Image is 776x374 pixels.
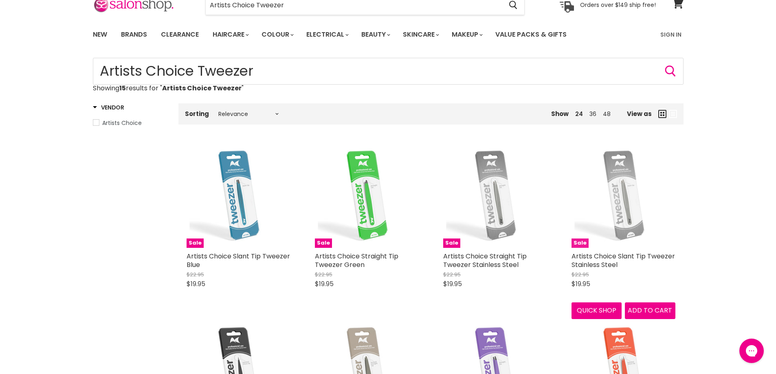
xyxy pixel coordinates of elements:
span: View as [627,110,652,117]
a: Electrical [300,26,354,43]
a: Artists Choice Straight Tip Tweezer Green [315,252,398,269]
strong: 15 [119,83,126,93]
label: Sorting [185,110,209,117]
div: Domain: [DOMAIN_NAME] [21,21,90,28]
a: Sign In [655,26,686,43]
div: Keywords by Traffic [90,48,137,53]
img: Artists Choice Straight Tip Tweezer Green [318,144,415,248]
strong: Artists Choice Tweezer [162,83,242,93]
a: Beauty [355,26,395,43]
a: Haircare [207,26,254,43]
a: Artists Choice Slant Tip Tweezer BlueSale [187,144,290,248]
span: $22.95 [187,271,204,278]
a: Artists Choice [93,118,168,127]
span: Add to cart [628,306,672,315]
span: Sale [443,238,460,248]
div: v 4.0.25 [23,13,40,20]
span: $19.95 [187,279,205,289]
span: $19.95 [572,279,590,289]
a: Brands [115,26,153,43]
a: Colour [255,26,299,43]
a: Makeup [446,26,488,43]
span: $22.95 [315,271,332,278]
span: Sale [572,238,589,248]
a: Clearance [155,26,205,43]
h3: Vendor [93,103,124,112]
img: tab_domain_overview_orange.svg [22,47,29,54]
span: Sale [315,238,332,248]
input: Search [93,58,684,85]
a: New [87,26,113,43]
span: Sale [187,238,204,248]
button: Quick shop [572,302,622,319]
span: Artists Choice [102,119,142,127]
img: Artists Choice Slant Tip Tweezer Blue [189,144,287,248]
ul: Main menu [87,23,614,46]
span: $19.95 [443,279,462,289]
img: Artists Choice Straight Tip Tweezer Stainless Steel [446,144,543,248]
a: Artists Choice Slant Tip Tweezer Stainless Steel [572,252,675,269]
button: Add to cart [625,302,675,319]
span: $19.95 [315,279,334,289]
span: Show [551,109,569,118]
nav: Main [83,23,694,46]
img: website_grey.svg [13,21,20,28]
span: $22.95 [572,271,589,278]
a: Artists Choice Straight Tip Tweezer GreenSale [315,144,419,248]
div: Domain Overview [31,48,73,53]
span: $22.95 [443,271,461,278]
iframe: Gorgias live chat messenger [735,336,768,366]
p: Showing results for " " [93,85,684,92]
a: Artists Choice Straight Tip Tweezer Stainless Steel [443,252,527,269]
a: Artists Choice Slant Tip Tweezer Blue [187,252,290,269]
img: tab_keywords_by_traffic_grey.svg [81,47,88,54]
a: Skincare [397,26,444,43]
button: Search [664,65,677,78]
a: 24 [575,110,583,118]
p: Orders over $149 ship free! [580,1,656,9]
a: Artists Choice Slant Tip Tweezer Stainless SteelSale [572,144,675,248]
img: Artists Choice Slant Tip Tweezer Stainless Steel [574,144,672,248]
a: Value Packs & Gifts [489,26,573,43]
img: logo_orange.svg [13,13,20,20]
a: Artists Choice Straight Tip Tweezer Stainless SteelSale [443,144,547,248]
form: Product [93,58,684,85]
a: 36 [589,110,596,118]
a: 48 [603,110,611,118]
